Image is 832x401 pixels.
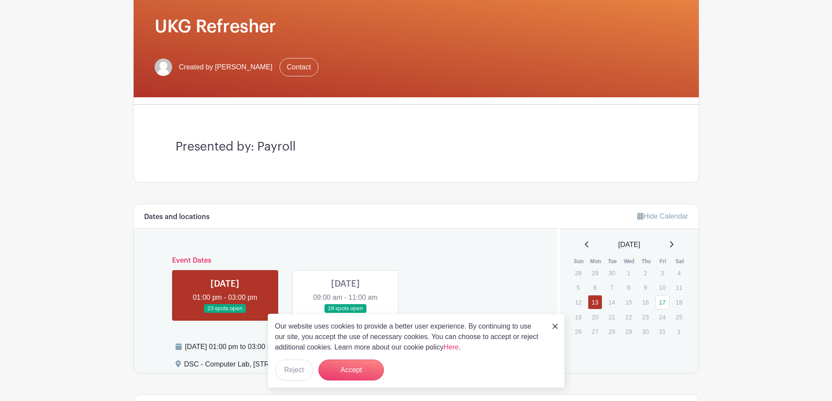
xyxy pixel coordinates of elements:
a: Hide Calendar [637,212,688,220]
h1: UKG Refresher [155,16,678,37]
p: 15 [621,295,636,309]
p: Our website uses cookies to provide a better user experience. By continuing to use our site, you ... [275,321,543,353]
div: [DATE] 01:00 pm to 03:00 pm [185,342,419,352]
p: 24 [655,310,670,324]
th: Wed [621,257,638,266]
p: 29 [588,266,602,280]
p: 23 [638,310,652,324]
p: 30 [638,325,652,338]
p: 31 [655,325,670,338]
p: 8 [621,281,636,294]
th: Thu [638,257,655,266]
a: 17 [655,295,670,309]
p: 12 [571,295,585,309]
p: 28 [604,325,619,338]
th: Fri [655,257,672,266]
img: default-ce2991bfa6775e67f084385cd625a349d9dcbb7a52a09fb2fda1e96e2d18dcdb.png [155,58,172,76]
p: 11 [672,281,686,294]
a: Contact [280,58,318,76]
span: Created by [PERSON_NAME] [179,62,273,72]
a: Here [444,343,459,351]
p: 1 [672,325,686,338]
p: 19 [571,310,585,324]
p: 1 [621,266,636,280]
button: Reject [275,360,313,380]
p: 3 [655,266,670,280]
p: 28 [571,266,585,280]
th: Sun [570,257,587,266]
th: Tue [604,257,621,266]
p: 4 [672,266,686,280]
button: Accept [318,360,384,380]
p: 14 [604,295,619,309]
p: 21 [604,310,619,324]
p: 25 [672,310,686,324]
h3: Presented by: Payroll [176,140,657,154]
p: 7 [604,281,619,294]
p: 16 [638,295,652,309]
div: DSC - Computer Lab, [STREET_ADDRESS] [184,359,323,373]
p: 2 [638,266,652,280]
p: 5 [571,281,585,294]
h6: Event Dates [165,257,526,265]
th: Mon [587,257,604,266]
p: 6 [588,281,602,294]
p: 27 [588,325,602,338]
p: 26 [571,325,585,338]
img: close_button-5f87c8562297e5c2d7936805f587ecaba9071eb48480494691a3f1689db116b3.svg [552,324,558,329]
p: 30 [604,266,619,280]
p: 9 [638,281,652,294]
p: 10 [655,281,670,294]
p: 18 [672,295,686,309]
th: Sat [671,257,688,266]
h6: Dates and locations [144,213,210,221]
p: 22 [621,310,636,324]
p: 20 [588,310,602,324]
p: 29 [621,325,636,338]
span: [DATE] [618,240,640,250]
a: 13 [588,295,602,309]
